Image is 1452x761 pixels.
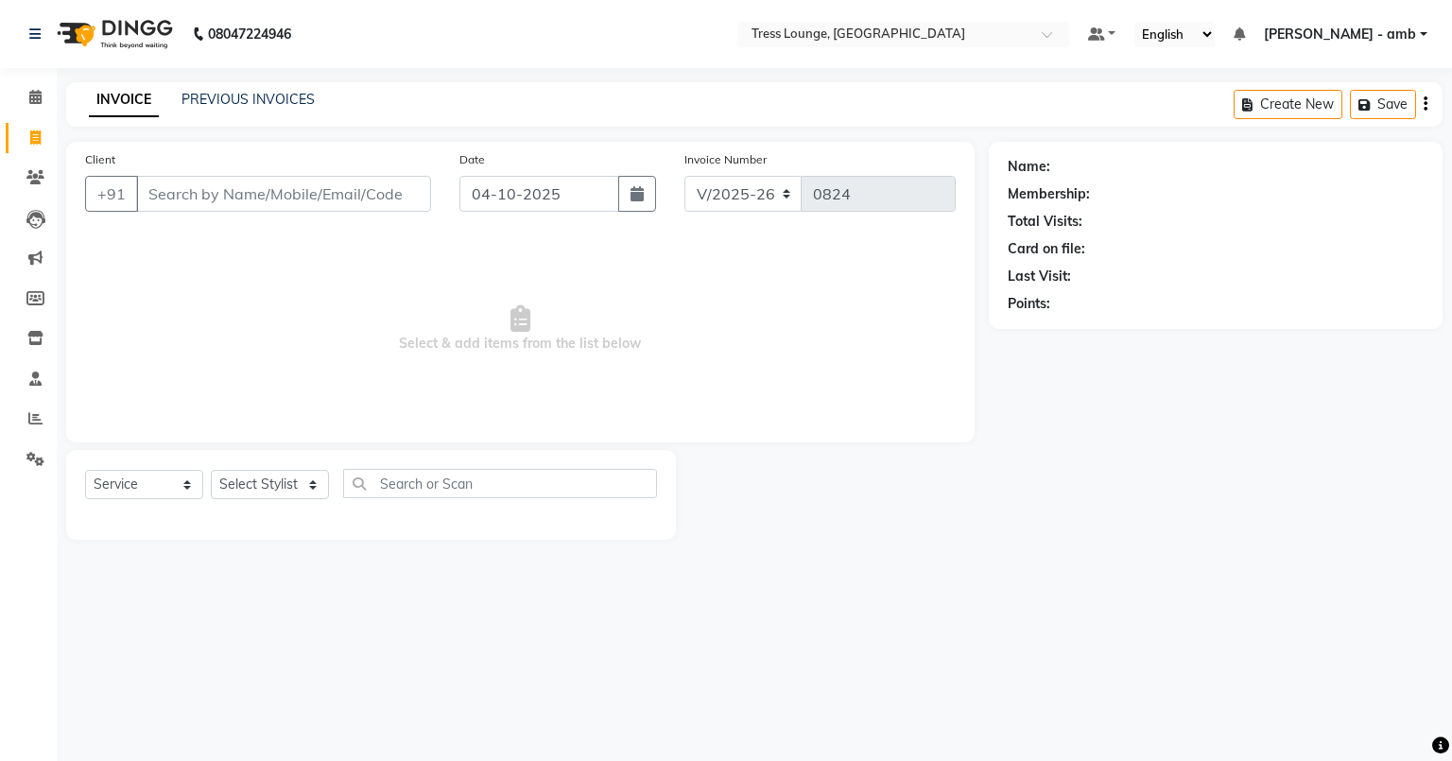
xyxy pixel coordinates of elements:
[181,91,315,108] a: PREVIOUS INVOICES
[1234,90,1342,119] button: Create New
[1008,267,1071,286] div: Last Visit:
[85,176,138,212] button: +91
[684,151,767,168] label: Invoice Number
[1008,294,1050,314] div: Points:
[1350,90,1416,119] button: Save
[85,234,956,424] span: Select & add items from the list below
[136,176,431,212] input: Search by Name/Mobile/Email/Code
[1008,157,1050,177] div: Name:
[343,469,657,498] input: Search or Scan
[1264,25,1416,44] span: [PERSON_NAME] - amb
[48,8,178,61] img: logo
[1008,212,1082,232] div: Total Visits:
[85,151,115,168] label: Client
[1008,239,1085,259] div: Card on file:
[1008,184,1090,204] div: Membership:
[89,83,159,117] a: INVOICE
[459,151,485,168] label: Date
[208,8,291,61] b: 08047224946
